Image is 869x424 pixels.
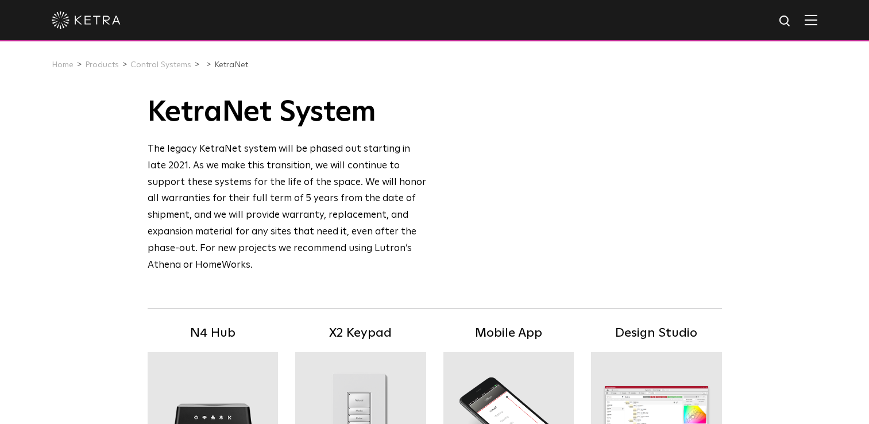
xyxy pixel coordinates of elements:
img: Hamburger%20Nav.svg [805,14,817,25]
a: Home [52,61,74,69]
h5: Mobile App [443,323,574,344]
h5: Design Studio [591,323,722,344]
h5: X2 Keypad [295,323,426,344]
h1: KetraNet System [148,95,427,130]
img: search icon [778,14,793,29]
div: The legacy KetraNet system will be phased out starting in late 2021. As we make this transition, ... [148,141,427,274]
a: Products [85,61,119,69]
h5: N4 Hub [148,323,279,344]
img: ketra-logo-2019-white [52,11,121,29]
a: KetraNet [214,61,248,69]
a: Control Systems [130,61,191,69]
